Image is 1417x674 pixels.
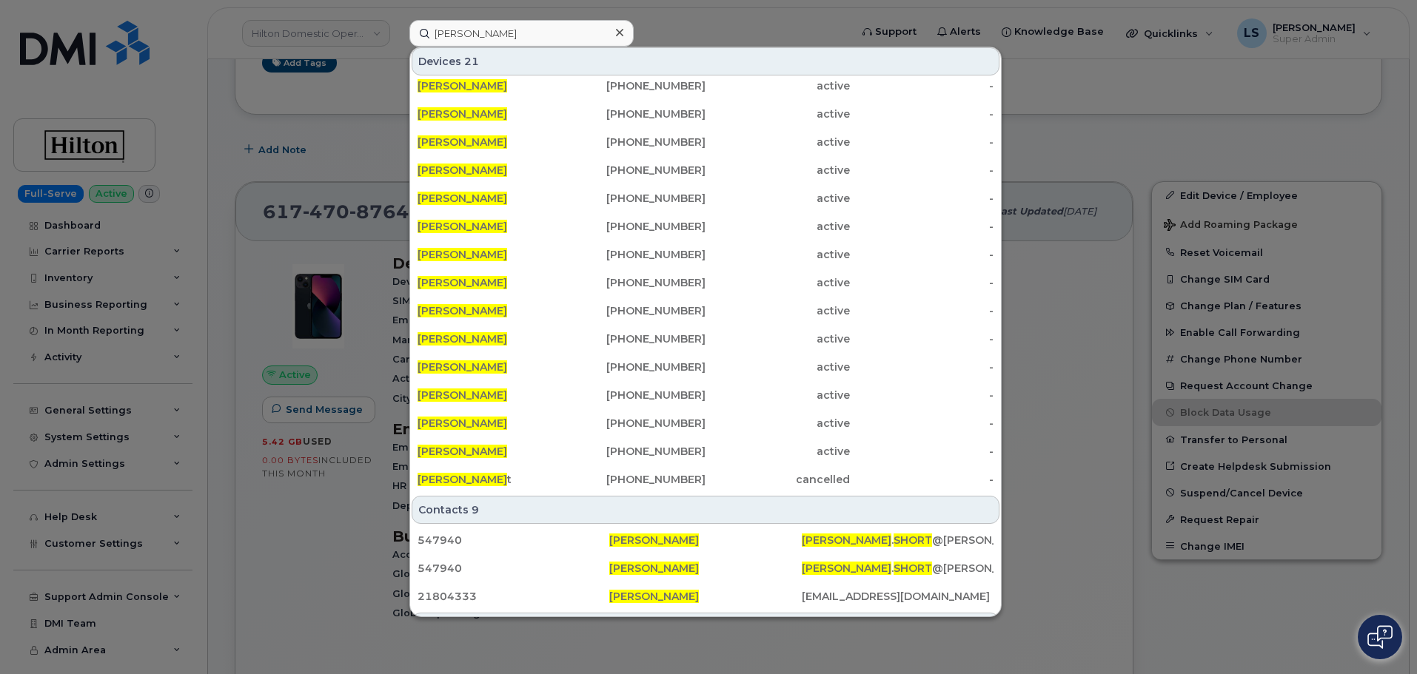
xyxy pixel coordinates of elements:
[418,388,507,402] span: [PERSON_NAME]
[706,416,850,431] div: active
[850,331,994,346] div: -
[412,185,999,212] a: [PERSON_NAME][PHONE_NUMBER]active-
[802,533,891,547] span: [PERSON_NAME]
[562,191,706,206] div: [PHONE_NUMBER]
[706,219,850,234] div: active
[418,164,507,177] span: [PERSON_NAME]
[562,444,706,459] div: [PHONE_NUMBER]
[1367,625,1393,649] img: Open chat
[850,444,994,459] div: -
[802,533,994,547] div: . @[PERSON_NAME][DOMAIN_NAME]
[802,561,994,576] div: . @[PERSON_NAME][DOMAIN_NAME]
[850,360,994,374] div: -
[562,303,706,318] div: [PHONE_NUMBER]
[418,589,609,604] div: 21804333
[562,135,706,149] div: [PHONE_NUMBER]
[850,163,994,178] div: -
[412,157,999,183] a: [PERSON_NAME][PHONE_NUMBER]active-
[609,590,699,603] span: [PERSON_NAME]
[412,466,999,493] a: [PERSON_NAME]t[PHONE_NUMBER]cancelled-
[418,445,507,458] span: [PERSON_NAME]
[850,416,994,431] div: -
[609,533,699,547] span: [PERSON_NAME]
[706,163,850,178] div: active
[418,304,507,317] span: [PERSON_NAME]
[418,276,507,289] span: [PERSON_NAME]
[412,613,999,641] div: Devices
[706,191,850,206] div: active
[562,388,706,402] div: [PHONE_NUMBER]
[850,247,994,262] div: -
[850,275,994,290] div: -
[412,297,999,324] a: [PERSON_NAME][PHONE_NUMBER]active-
[562,360,706,374] div: [PHONE_NUMBER]
[412,496,999,524] div: Contacts
[706,275,850,290] div: active
[409,20,634,47] input: Find something...
[706,303,850,318] div: active
[418,561,609,576] div: 547940
[412,213,999,240] a: [PERSON_NAME][PHONE_NUMBER]active-
[418,192,507,205] span: [PERSON_NAME]
[894,533,932,547] span: SHORT
[850,78,994,93] div: -
[412,241,999,268] a: [PERSON_NAME][PHONE_NUMBER]active-
[609,562,699,575] span: [PERSON_NAME]
[418,332,507,346] span: [PERSON_NAME]
[418,79,507,92] span: [PERSON_NAME]
[418,417,507,430] span: [PERSON_NAME]
[562,416,706,431] div: [PHONE_NUMBER]
[706,135,850,149] div: active
[802,562,891,575] span: [PERSON_NAME]
[412,73,999,99] a: [PERSON_NAME][PHONE_NUMBER]active-
[706,472,850,487] div: cancelled
[850,303,994,318] div: -
[418,220,507,233] span: [PERSON_NAME]
[562,472,706,487] div: [PHONE_NUMBER]
[418,107,507,121] span: [PERSON_NAME]
[562,107,706,121] div: [PHONE_NUMBER]
[412,527,999,553] a: 547940[PERSON_NAME][PERSON_NAME].SHORT@[PERSON_NAME][DOMAIN_NAME]
[562,78,706,93] div: [PHONE_NUMBER]
[562,331,706,346] div: [PHONE_NUMBER]
[706,444,850,459] div: active
[418,473,507,486] span: [PERSON_NAME]
[412,354,999,380] a: [PERSON_NAME][PHONE_NUMBER]active-
[802,589,994,604] div: [EMAIL_ADDRESS][DOMAIN_NAME]
[850,388,994,402] div: -
[412,438,999,465] a: [PERSON_NAME][PHONE_NUMBER]active-
[418,135,507,149] span: [PERSON_NAME]
[850,135,994,149] div: -
[412,269,999,296] a: [PERSON_NAME][PHONE_NUMBER]active-
[412,101,999,127] a: [PERSON_NAME][PHONE_NUMBER]active-
[464,54,479,69] span: 21
[850,107,994,121] div: -
[412,326,999,352] a: [PERSON_NAME][PHONE_NUMBER]active-
[418,360,507,374] span: [PERSON_NAME]
[706,388,850,402] div: active
[418,248,507,261] span: [PERSON_NAME]
[412,410,999,437] a: [PERSON_NAME][PHONE_NUMBER]active-
[706,107,850,121] div: active
[412,583,999,610] a: 21804333[PERSON_NAME][EMAIL_ADDRESS][DOMAIN_NAME]
[472,502,479,517] span: 9
[706,247,850,262] div: active
[706,360,850,374] div: active
[412,129,999,155] a: [PERSON_NAME][PHONE_NUMBER]active-
[562,163,706,178] div: [PHONE_NUMBER]
[562,275,706,290] div: [PHONE_NUMBER]
[418,472,562,487] div: t
[706,331,850,346] div: active
[412,555,999,582] a: 547940[PERSON_NAME][PERSON_NAME].SHORT@[PERSON_NAME][DOMAIN_NAME]
[412,47,999,75] div: Devices
[850,219,994,234] div: -
[850,191,994,206] div: -
[418,533,609,547] div: 547940
[706,78,850,93] div: active
[850,472,994,487] div: -
[562,219,706,234] div: [PHONE_NUMBER]
[562,247,706,262] div: [PHONE_NUMBER]
[894,562,932,575] span: SHORT
[412,382,999,408] a: [PERSON_NAME][PHONE_NUMBER]active-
